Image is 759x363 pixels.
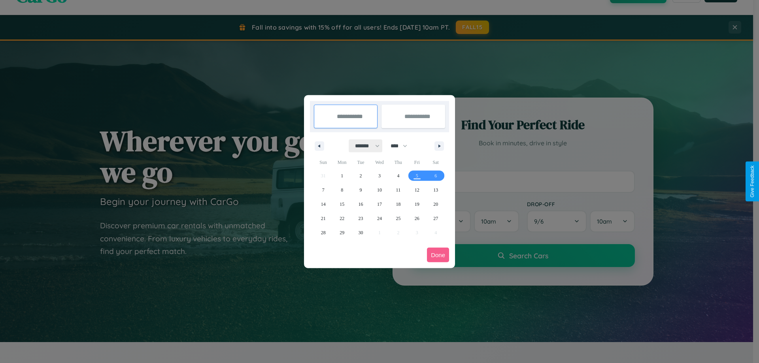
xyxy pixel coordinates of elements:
span: 21 [321,211,326,226]
button: 14 [314,197,332,211]
span: 7 [322,183,325,197]
button: 6 [427,169,445,183]
span: 6 [434,169,437,183]
span: 15 [340,197,344,211]
span: 13 [433,183,438,197]
span: 8 [341,183,343,197]
button: 8 [332,183,351,197]
button: 28 [314,226,332,240]
button: Done [427,248,449,262]
span: 1 [341,169,343,183]
span: Thu [389,156,408,169]
span: 26 [415,211,419,226]
span: Mon [332,156,351,169]
span: Fri [408,156,426,169]
button: 4 [389,169,408,183]
button: 22 [332,211,351,226]
span: 12 [415,183,419,197]
button: 21 [314,211,332,226]
span: 5 [416,169,418,183]
span: 17 [377,197,382,211]
button: 25 [389,211,408,226]
button: 16 [351,197,370,211]
span: Tue [351,156,370,169]
button: 5 [408,169,426,183]
button: 27 [427,211,445,226]
span: Sun [314,156,332,169]
span: 9 [360,183,362,197]
button: 18 [389,197,408,211]
button: 24 [370,211,389,226]
span: 24 [377,211,382,226]
span: 30 [359,226,363,240]
button: 26 [408,211,426,226]
span: Sat [427,156,445,169]
span: 25 [396,211,400,226]
button: 17 [370,197,389,211]
button: 7 [314,183,332,197]
button: 29 [332,226,351,240]
div: Give Feedback [750,166,755,197]
button: 19 [408,197,426,211]
button: 1 [332,169,351,183]
button: 11 [389,183,408,197]
span: 11 [396,183,401,197]
span: 16 [359,197,363,211]
span: 2 [360,169,362,183]
button: 15 [332,197,351,211]
span: 28 [321,226,326,240]
span: 20 [433,197,438,211]
span: Wed [370,156,389,169]
span: 19 [415,197,419,211]
button: 30 [351,226,370,240]
span: 14 [321,197,326,211]
button: 23 [351,211,370,226]
span: 27 [433,211,438,226]
button: 20 [427,197,445,211]
span: 29 [340,226,344,240]
span: 10 [377,183,382,197]
span: 22 [340,211,344,226]
button: 13 [427,183,445,197]
button: 10 [370,183,389,197]
button: 3 [370,169,389,183]
button: 12 [408,183,426,197]
span: 18 [396,197,400,211]
span: 4 [397,169,399,183]
span: 3 [378,169,381,183]
button: 2 [351,169,370,183]
span: 23 [359,211,363,226]
button: 9 [351,183,370,197]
